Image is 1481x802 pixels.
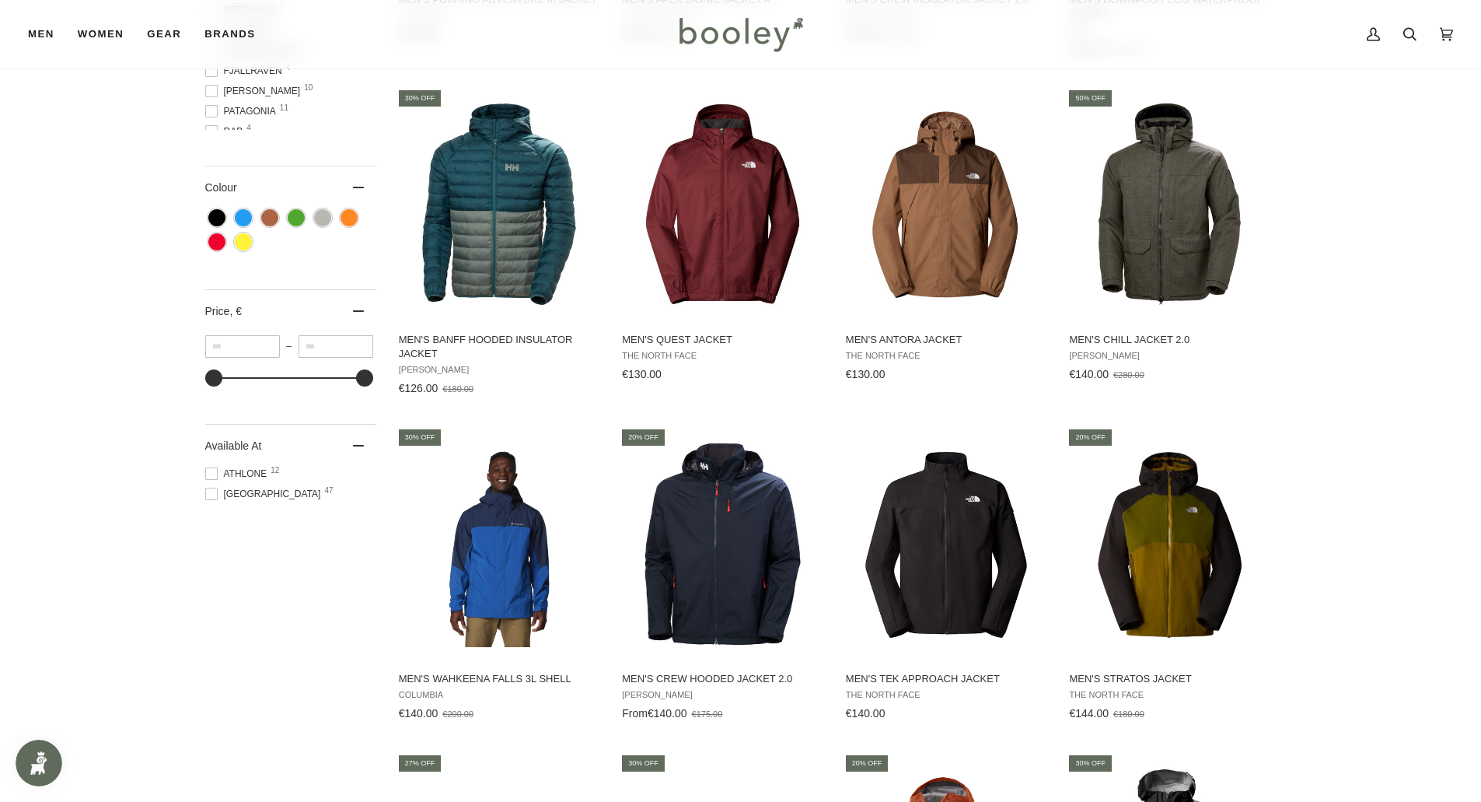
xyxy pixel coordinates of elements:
[205,104,281,118] span: Patagonia
[442,709,473,719] span: €200.00
[205,305,242,317] span: Price
[1069,333,1270,347] span: Men's Chill Jacket 2.0
[1069,672,1270,686] span: Men's Stratos Jacket
[1069,707,1109,720] span: €144.00
[648,707,687,720] span: €140.00
[205,181,249,194] span: Colour
[620,88,826,387] a: Men's Quest Jacket
[205,84,306,98] span: [PERSON_NAME]
[844,441,1050,647] img: The North Face Men's Tek Approach Jacket TNF Black - Booley Galway
[314,209,331,226] span: Colour: Grey
[622,351,823,361] span: The North Face
[147,26,181,42] span: Gear
[1067,441,1273,647] img: The North Face Men's Stratos Jacket Moss Green / Forest Olive - Booley Galway
[208,233,225,250] span: Colour: Red
[28,26,54,42] span: Men
[844,427,1050,726] a: Men's Tek Approach Jacket
[399,382,438,394] span: €126.00
[1067,88,1273,387] a: Men's Chill Jacket 2.0
[620,101,826,307] img: The North Face Men's Quest Jacket Sumac - Booley Galway
[205,487,326,501] span: [GEOGRAPHIC_DATA]
[246,124,251,132] span: 4
[846,368,885,380] span: €130.00
[442,384,473,394] span: €180.00
[1069,90,1112,107] div: 50% off
[622,333,823,347] span: Men's Quest Jacket
[205,124,248,138] span: Rab
[271,467,279,475] span: 12
[324,487,333,495] span: 47
[229,305,242,317] span: , €
[205,467,272,481] span: Athlone
[399,429,442,446] div: 30% off
[396,427,603,726] a: Men's Wahkeena Falls 3L Shell
[288,209,305,226] span: Colour: Green
[846,690,1047,700] span: The North Face
[235,233,252,250] span: Colour: Yellow
[622,690,823,700] span: [PERSON_NAME]
[304,84,313,92] span: 10
[399,690,600,700] span: Columbia
[399,707,438,720] span: €140.00
[846,333,1047,347] span: Men's Antora Jacket
[399,672,600,686] span: Men's Wahkeena Falls 3L Shell
[399,755,442,772] div: 27% off
[1069,368,1109,380] span: €140.00
[622,672,823,686] span: Men's Crew Hooded Jacket 2.0
[620,427,826,726] a: Men's Crew Hooded Jacket 2.0
[1069,690,1270,700] span: The North Face
[1113,370,1144,380] span: €280.00
[1067,427,1273,726] a: Men's Stratos Jacket
[204,26,255,42] span: Brands
[280,104,288,112] span: 11
[622,707,648,720] span: From
[399,333,600,361] span: Men's Banff Hooded Insulator Jacket
[846,351,1047,361] span: The North Face
[846,755,889,772] div: 20% off
[1069,429,1112,446] div: 20% off
[846,707,885,720] span: €140.00
[205,440,262,452] span: Available At
[208,209,225,226] span: Colour: Black
[672,12,809,57] img: Booley
[299,335,373,358] input: Maximum value
[396,88,603,401] a: Men's Banff Hooded Insulator Jacket
[396,441,603,647] img: Columbia Men's Wahkeena Falls 3L Shell Mountain Blue/Collegiate Navy - Booley Galway
[1069,755,1112,772] div: 30% off
[78,26,124,42] span: Women
[846,672,1047,686] span: Men's Tek Approach Jacket
[844,88,1050,387] a: Men's Antora Jacket
[261,209,278,226] span: Colour: Brown
[399,365,600,375] span: [PERSON_NAME]
[1069,351,1270,361] span: [PERSON_NAME]
[620,441,826,647] img: Helly Hansen Men's Crew Hooded Jacket 2.0 Navy - Booley Galway
[396,101,603,307] img: Helly Hansen Men's Banff Hooded Insulator Jacket Dark Creek / Grey Cactus - Booley Galway
[16,740,62,786] iframe: Button to open loyalty program pop-up
[692,709,723,719] span: €175.00
[205,335,280,358] input: Minimum value
[844,101,1050,307] img: The North Face Men's Antora Jacket Latte / Smokey Brown / Beige - Booley Galway
[1067,101,1273,307] img: Helly Hansen Men's Chill Jacket 2.0 Beluga - Booley Galway
[1113,709,1144,719] span: €180.00
[622,755,665,772] div: 30% off
[399,90,442,107] div: 30% off
[235,209,252,226] span: Colour: Blue
[341,209,358,226] span: Colour: Orange
[205,64,287,78] span: Fjallraven
[622,368,662,380] span: €130.00
[622,429,665,446] div: 20% off
[280,341,299,352] span: –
